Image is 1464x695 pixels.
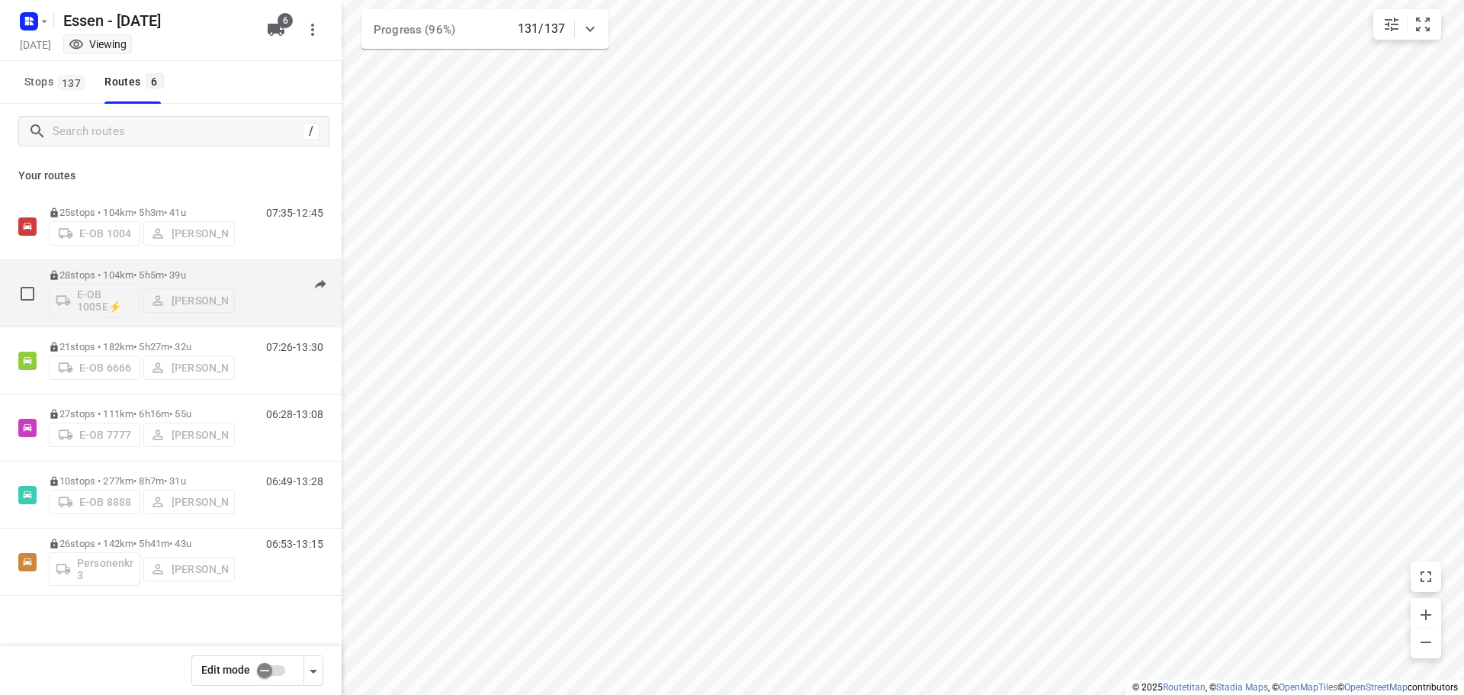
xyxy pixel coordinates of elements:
button: More [297,14,328,45]
p: 10 stops • 277km • 8h7m • 31u [49,475,235,487]
button: Map settings [1376,9,1407,40]
span: Stops [24,72,89,92]
div: small contained button group [1373,9,1441,40]
span: Select [12,278,43,309]
p: 26 stops • 142km • 5h41m • 43u [49,538,235,549]
span: 6 [278,13,293,28]
a: OpenStreetMap [1344,682,1408,693]
p: 21 stops • 182km • 5h27m • 32u [49,341,235,352]
li: © 2025 , © , © © contributors [1132,682,1458,693]
button: 6 [261,14,291,45]
p: 06:53-13:15 [266,538,323,550]
p: Your routes [18,168,323,184]
a: OpenMapTiles [1279,682,1337,693]
p: 07:35-12:45 [266,207,323,219]
input: Search routes [53,120,303,143]
p: 07:26-13:30 [266,341,323,353]
p: 06:49-13:28 [266,475,323,487]
p: 28 stops • 104km • 5h5m • 39u [49,269,235,281]
p: 25 stops • 104km • 5h3m • 41u [49,207,235,218]
span: Edit mode [201,664,250,676]
div: Routes [104,72,168,92]
button: Fit zoom [1408,9,1438,40]
span: 6 [146,73,164,88]
div: You are currently in view mode. To make any changes, go to edit project. [69,37,127,52]
div: Progress (96%)131/137 [361,9,608,49]
button: Send to driver [305,269,335,300]
div: / [303,123,319,140]
span: 137 [58,75,85,90]
p: 06:28-13:08 [266,408,323,420]
div: Driver app settings [304,661,323,680]
p: 27 stops • 111km • 6h16m • 55u [49,408,235,420]
a: Stadia Maps [1216,682,1268,693]
span: Progress (96%) [374,23,455,37]
p: 131/137 [518,20,565,38]
a: Routetitan [1163,682,1206,693]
